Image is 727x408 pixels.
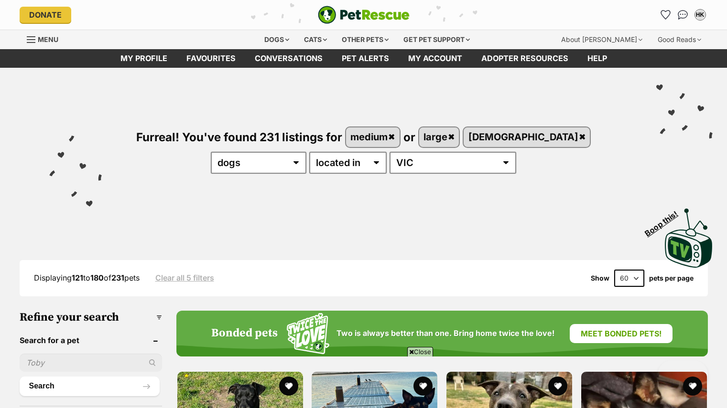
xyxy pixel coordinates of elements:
img: PetRescue TV logo [665,209,713,268]
strong: 231 [111,273,124,282]
img: logo-e224e6f780fb5917bec1dbf3a21bbac754714ae5b6737aabdf751b685950b380.svg [318,6,410,24]
h3: Refine your search [20,311,162,324]
button: favourite [548,377,567,396]
iframe: Help Scout Beacon - Open [658,360,708,389]
strong: 180 [90,273,104,282]
a: large [419,127,459,147]
a: Help [578,49,617,68]
span: Close [407,347,433,356]
a: Conversations [675,7,691,22]
a: medium [346,127,400,147]
strong: 121 [72,273,83,282]
span: or [403,130,415,144]
div: Dogs [258,30,296,49]
img: Squiggle [287,313,329,355]
div: HK [695,10,705,20]
a: Meet bonded pets! [570,324,673,343]
div: Other pets [335,30,395,49]
img: chat-41dd97257d64d25036548639549fe6c8038ab92f7586957e7f3b1b290dea8141.svg [678,10,688,20]
div: About [PERSON_NAME] [554,30,649,49]
div: Cats [297,30,334,49]
label: pets per page [649,274,694,282]
header: Search for a pet [20,336,162,345]
a: Favourites [658,7,673,22]
h4: Bonded pets [211,327,278,340]
div: Good Reads [651,30,708,49]
a: Pet alerts [332,49,399,68]
a: conversations [245,49,332,68]
div: Get pet support [397,30,477,49]
a: Menu [27,30,65,47]
span: Show [591,274,609,282]
a: PetRescue [318,6,410,24]
button: My account [693,7,708,22]
a: Adopter resources [472,49,578,68]
a: Favourites [177,49,245,68]
a: Clear all 5 filters [155,273,214,282]
button: Search [20,377,160,396]
span: Displaying to of pets [34,273,140,282]
a: [DEMOGRAPHIC_DATA] [464,127,590,147]
span: Menu [38,35,58,43]
ul: Account quick links [658,7,708,22]
a: My account [399,49,472,68]
span: Furreal! You've found 231 listings for [136,130,342,144]
span: Two is always better than one. Bring home twice the love! [336,329,554,338]
span: Boop this! [643,203,687,238]
a: Donate [20,7,71,23]
input: Toby [20,354,162,372]
a: My profile [111,49,177,68]
iframe: Advertisement [190,360,538,403]
a: Boop this! [665,200,713,270]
